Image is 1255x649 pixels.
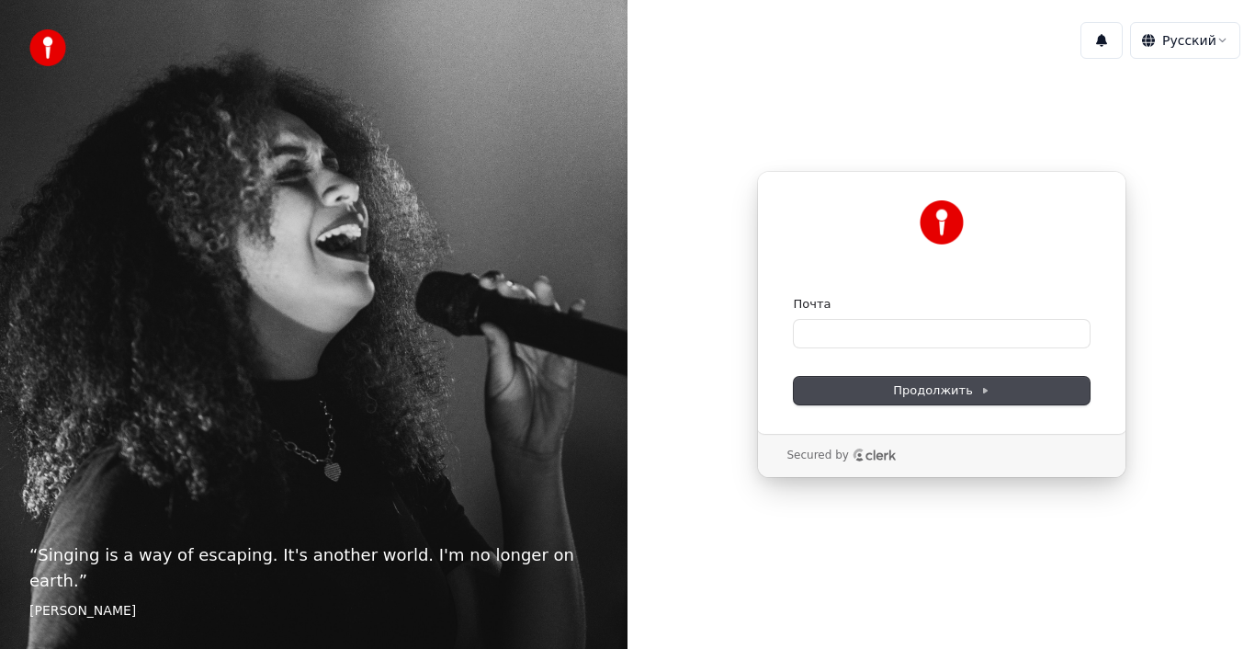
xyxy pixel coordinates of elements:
img: Youka [920,200,964,245]
p: Secured by [787,449,849,463]
label: Почта [794,296,831,313]
a: Clerk logo [853,449,897,461]
footer: [PERSON_NAME] [29,601,598,620]
p: “ Singing is a way of escaping. It's another world. I'm no longer on earth. ” [29,542,598,594]
img: youka [29,29,66,66]
span: Продолжить [893,382,989,399]
button: Продолжить [794,377,1090,404]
